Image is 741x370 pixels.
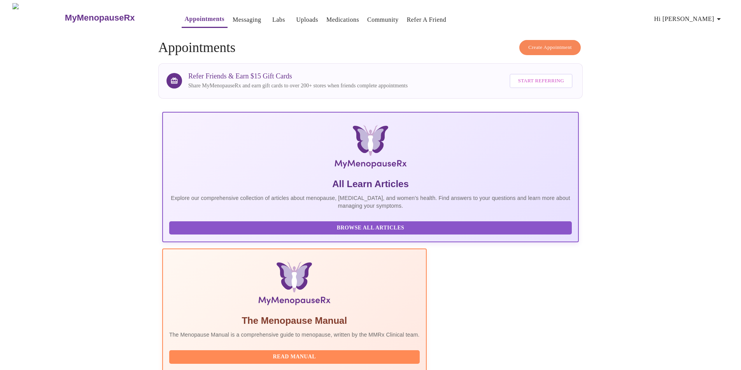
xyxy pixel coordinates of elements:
button: Labs [266,12,291,28]
span: Hi [PERSON_NAME] [654,14,723,24]
button: Create Appointment [519,40,581,55]
a: Labs [272,14,285,25]
p: Share MyMenopauseRx and earn gift cards to over 200+ stores when friends complete appointments [188,82,408,90]
a: Browse All Articles [169,224,574,231]
a: Messaging [233,14,261,25]
button: Community [364,12,402,28]
p: Explore our comprehensive collection of articles about menopause, [MEDICAL_DATA], and women's hea... [169,194,572,210]
button: Medications [323,12,362,28]
a: Medications [326,14,359,25]
a: MyMenopauseRx [64,4,166,31]
a: Uploads [296,14,318,25]
img: MyMenopauseRx Logo [12,3,64,32]
button: Browse All Articles [169,221,572,235]
button: Uploads [293,12,321,28]
span: Start Referring [518,76,564,85]
h3: Refer Friends & Earn $15 Gift Cards [188,72,408,80]
a: Start Referring [508,70,575,92]
button: Read Manual [169,350,420,364]
span: Create Appointment [528,43,572,52]
img: Menopause Manual [209,262,380,308]
a: Appointments [185,14,224,24]
h5: The Menopause Manual [169,314,420,327]
img: MyMenopauseRx Logo [232,125,509,172]
a: Read Manual [169,353,422,360]
button: Start Referring [510,74,573,88]
button: Messaging [229,12,264,28]
a: Community [367,14,399,25]
button: Appointments [182,11,228,28]
span: Browse All Articles [177,223,564,233]
h3: MyMenopauseRx [65,13,135,23]
button: Hi [PERSON_NAME] [651,11,727,27]
h4: Appointments [158,40,583,56]
button: Refer a Friend [404,12,450,28]
p: The Menopause Manual is a comprehensive guide to menopause, written by the MMRx Clinical team. [169,331,420,339]
span: Read Manual [177,352,412,362]
h5: All Learn Articles [169,178,572,190]
a: Refer a Friend [407,14,447,25]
